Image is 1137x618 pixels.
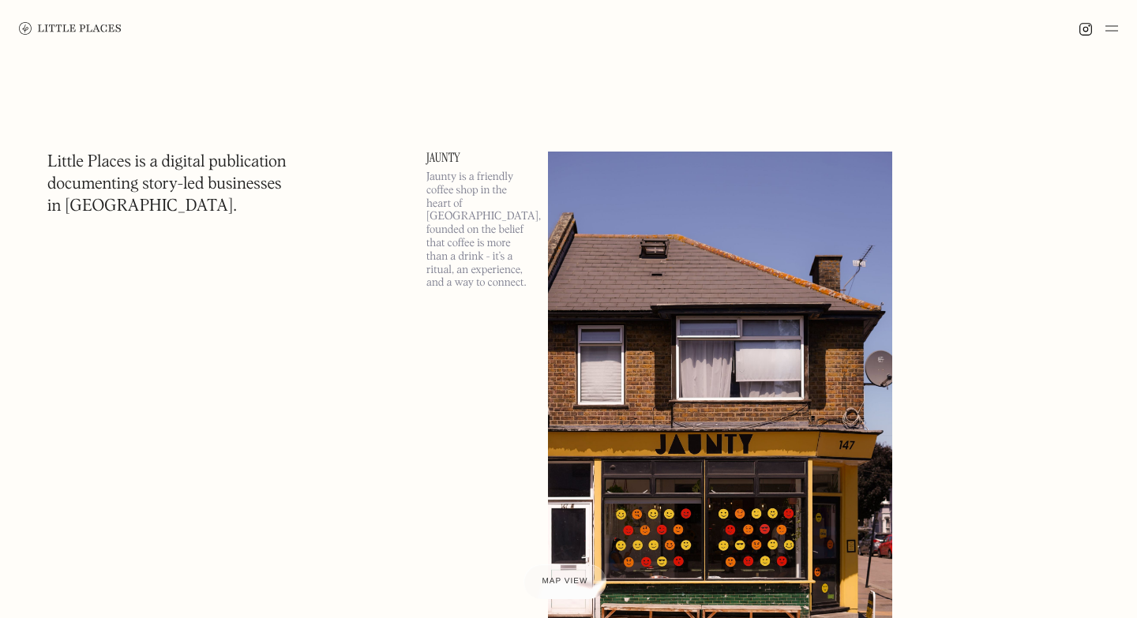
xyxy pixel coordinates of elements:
[523,564,607,599] a: Map view
[426,152,529,164] a: Jaunty
[47,152,287,218] h1: Little Places is a digital publication documenting story-led businesses in [GEOGRAPHIC_DATA].
[542,577,588,586] span: Map view
[426,170,529,290] p: Jaunty is a friendly coffee shop in the heart of [GEOGRAPHIC_DATA], founded on the belief that co...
